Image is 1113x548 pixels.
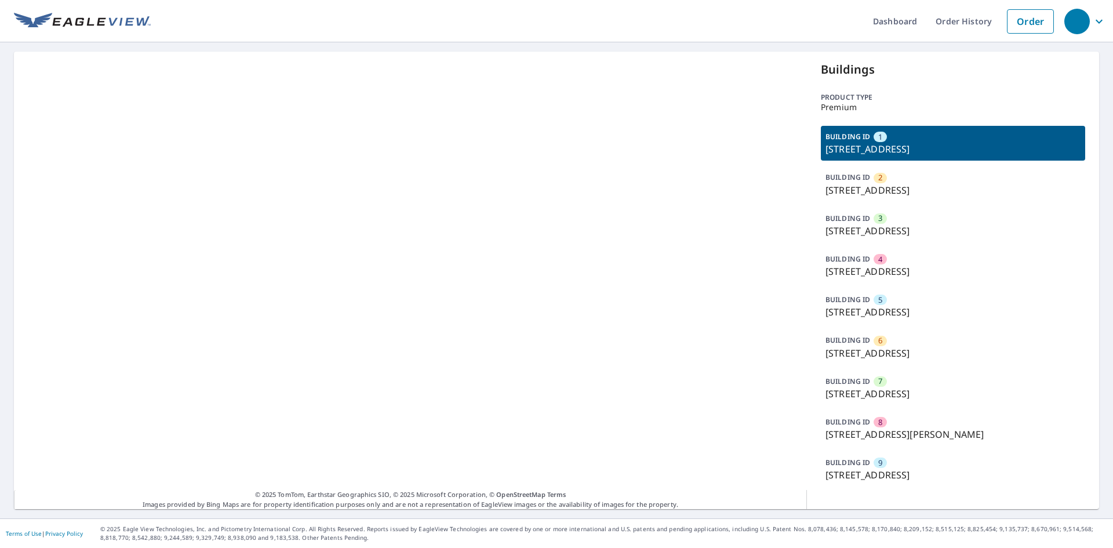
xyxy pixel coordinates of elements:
p: BUILDING ID [825,132,870,141]
p: [STREET_ADDRESS] [825,142,1081,156]
p: [STREET_ADDRESS] [825,346,1081,360]
a: Order [1007,9,1054,34]
span: 6 [878,335,882,346]
span: 9 [878,458,882,469]
a: Privacy Policy [45,529,83,538]
p: BUILDING ID [825,213,870,223]
p: BUILDING ID [825,335,870,345]
p: [STREET_ADDRESS] [825,224,1081,238]
span: 4 [878,254,882,265]
p: [STREET_ADDRESS] [825,387,1081,401]
p: | [6,530,83,537]
span: 3 [878,213,882,224]
p: © 2025 Eagle View Technologies, Inc. and Pictometry International Corp. All Rights Reserved. Repo... [100,525,1107,542]
p: BUILDING ID [825,376,870,386]
span: 5 [878,295,882,306]
p: BUILDING ID [825,417,870,427]
p: BUILDING ID [825,254,870,264]
p: BUILDING ID [825,458,870,467]
a: Terms of Use [6,529,42,538]
p: [STREET_ADDRESS] [825,305,1081,319]
span: 2 [878,172,882,183]
span: © 2025 TomTom, Earthstar Geographics SIO, © 2025 Microsoft Corporation, © [255,490,566,500]
span: 1 [878,132,882,143]
p: [STREET_ADDRESS] [825,183,1081,197]
span: 8 [878,417,882,428]
a: OpenStreetMap [496,490,545,499]
p: Buildings [821,61,1085,78]
p: Premium [821,103,1085,112]
a: Terms [547,490,566,499]
img: EV Logo [14,13,151,30]
p: BUILDING ID [825,172,870,182]
p: Product type [821,92,1085,103]
span: 7 [878,376,882,387]
p: [STREET_ADDRESS] [825,264,1081,278]
p: BUILDING ID [825,295,870,304]
p: [STREET_ADDRESS] [825,468,1081,482]
p: Images provided by Bing Maps are for property identification purposes only and are not a represen... [14,490,807,509]
p: [STREET_ADDRESS][PERSON_NAME] [825,427,1081,441]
